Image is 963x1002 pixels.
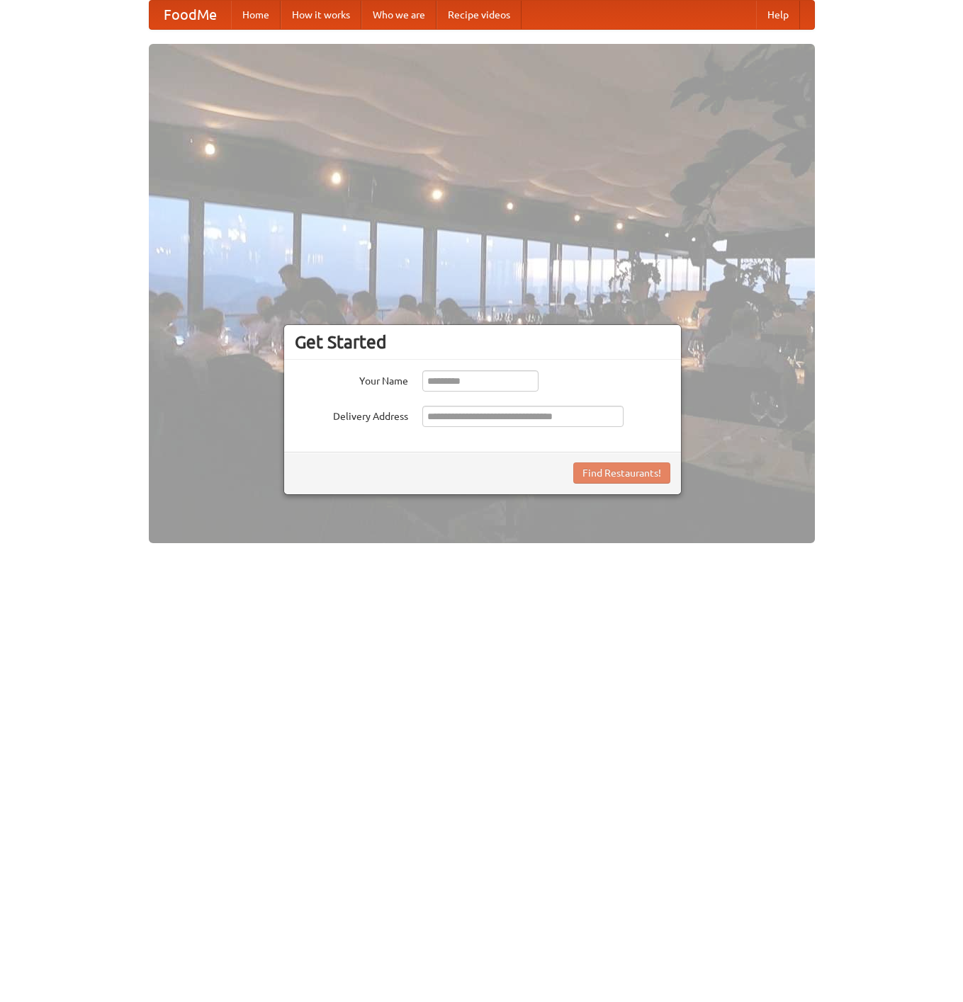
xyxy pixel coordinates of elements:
[573,462,670,484] button: Find Restaurants!
[281,1,361,29] a: How it works
[437,1,522,29] a: Recipe videos
[756,1,800,29] a: Help
[231,1,281,29] a: Home
[295,331,670,353] h3: Get Started
[150,1,231,29] a: FoodMe
[295,370,408,388] label: Your Name
[361,1,437,29] a: Who we are
[295,406,408,423] label: Delivery Address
